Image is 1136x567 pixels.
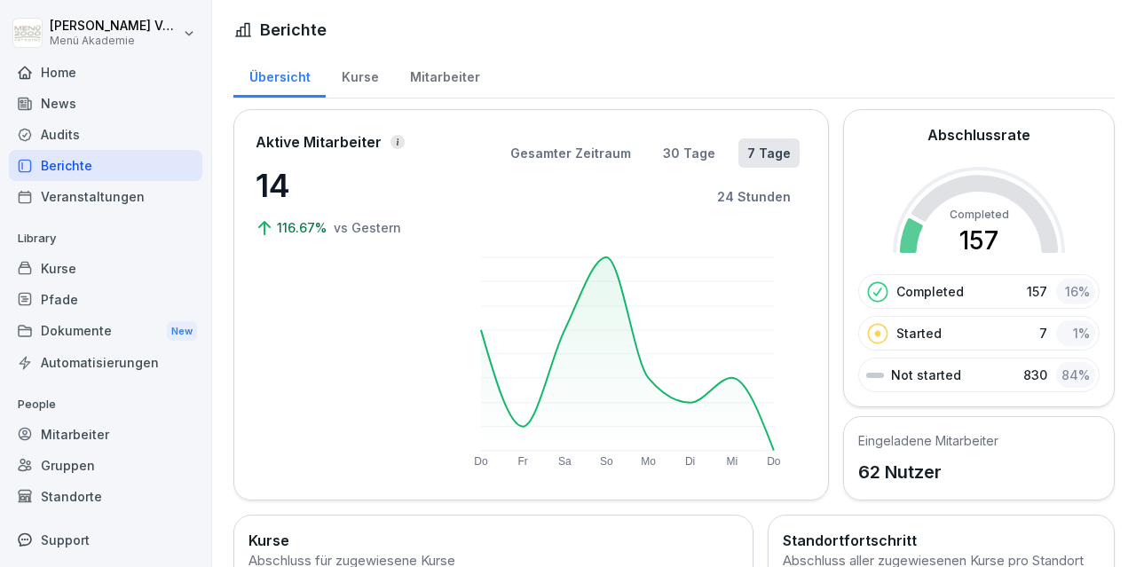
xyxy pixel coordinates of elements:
p: 116.67% [277,218,330,237]
p: 14 [256,161,433,209]
p: Started [896,324,942,343]
button: 30 Tage [654,138,724,168]
text: So [600,455,613,468]
a: Berichte [9,150,202,181]
text: Fr [518,455,528,468]
text: Di [685,455,695,468]
p: Menü Akademie [50,35,179,47]
p: Completed [896,282,964,301]
a: Mitarbeiter [9,419,202,450]
a: Übersicht [233,52,326,98]
div: Dokumente [9,315,202,348]
div: 1 % [1056,320,1095,346]
a: Gruppen [9,450,202,481]
div: 16 % [1056,279,1095,304]
p: 7 [1039,324,1047,343]
text: Mi [727,455,738,468]
a: Home [9,57,202,88]
a: News [9,88,202,119]
h2: Abschlussrate [927,124,1030,146]
a: Kurse [9,253,202,284]
p: People [9,390,202,419]
h2: Standortfortschritt [783,530,1100,551]
text: Mo [641,455,656,468]
text: Do [474,455,488,468]
p: 62 Nutzer [858,459,998,485]
div: 84 % [1056,362,1095,388]
p: Aktive Mitarbeiter [256,131,382,153]
h1: Berichte [260,18,327,42]
text: Do [768,455,782,468]
button: 7 Tage [738,138,800,168]
p: Not started [891,366,961,384]
p: Library [9,224,202,253]
h2: Kurse [248,530,738,551]
button: 24 Stunden [708,182,800,211]
a: DokumenteNew [9,315,202,348]
a: Pfade [9,284,202,315]
div: New [167,321,197,342]
a: Kurse [326,52,394,98]
a: Audits [9,119,202,150]
h5: Eingeladene Mitarbeiter [858,431,998,450]
a: Automatisierungen [9,347,202,378]
button: Gesamter Zeitraum [501,138,640,168]
p: [PERSON_NAME] Vonau [50,19,179,34]
p: 157 [1027,282,1047,301]
a: Standorte [9,481,202,512]
text: Sa [558,455,572,468]
p: vs Gestern [334,218,401,237]
div: Support [9,524,202,555]
a: Veranstaltungen [9,181,202,212]
a: Mitarbeiter [394,52,495,98]
p: 830 [1023,366,1047,384]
